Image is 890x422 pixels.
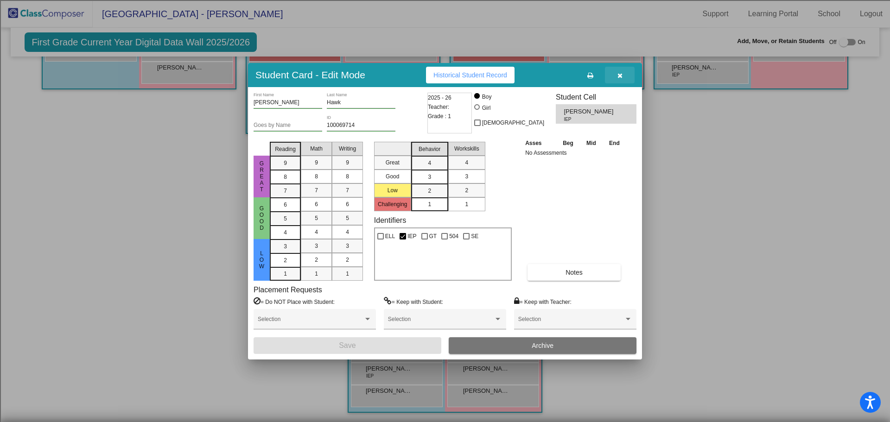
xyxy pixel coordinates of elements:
div: Boy [482,93,492,101]
div: Rename [4,72,886,80]
span: 2 [465,186,468,195]
span: 2 [284,256,287,265]
input: goes by name [254,122,322,129]
span: 4 [428,159,431,167]
span: 3 [428,173,431,181]
div: This outline has no content. Would you like to delete it? [4,215,886,223]
div: Sort A > Z [4,22,886,30]
div: WEBSITE [4,298,886,307]
div: Add Outline Template [4,122,886,130]
button: Historical Student Record [426,67,515,83]
div: Print [4,113,886,122]
span: 9 [284,159,287,167]
span: Save [339,341,356,349]
div: Sign out [4,63,886,72]
input: Enter ID [327,122,395,129]
div: Delete [4,88,886,97]
span: 1 [346,270,349,278]
span: 504 [449,231,458,242]
div: MOVE [4,265,886,273]
span: Great [258,160,266,193]
span: 4 [465,158,468,167]
span: Historical Student Record [433,71,507,79]
span: 5 [346,214,349,222]
div: Move To ... [4,38,886,47]
span: Archive [532,342,553,349]
div: Delete [4,47,886,55]
div: Home [4,248,886,257]
div: Girl [482,104,491,112]
div: SAVE AND GO HOME [4,223,886,232]
span: [PERSON_NAME] [564,107,615,116]
span: 9 [315,158,318,167]
span: Notes [566,269,583,276]
span: 1 [428,200,431,208]
span: 3 [315,242,318,250]
div: DELETE [4,232,886,240]
span: Behavior [419,145,440,153]
div: Search for Source [4,130,886,139]
span: 2 [428,187,431,195]
span: Math [310,145,323,153]
button: Notes [528,264,621,281]
span: IEP [564,116,609,123]
div: Rename Outline [4,97,886,105]
div: CANCEL [4,257,886,265]
div: MORE [4,315,886,323]
div: Journal [4,139,886,147]
span: Workskills [454,145,479,153]
span: 4 [284,228,287,237]
span: 8 [284,173,287,181]
div: SAVE [4,282,886,290]
th: Beg [556,138,580,148]
h3: Student Cell [556,93,636,101]
span: Low [258,250,266,270]
div: Magazine [4,147,886,155]
span: IEP [407,231,416,242]
span: Good [258,205,266,231]
span: 3 [465,172,468,181]
div: Home [4,4,194,12]
span: 8 [315,172,318,181]
div: Newspaper [4,155,886,164]
th: End [603,138,627,148]
span: 5 [284,214,287,223]
span: SE [471,231,478,242]
span: 7 [284,187,287,195]
span: 6 [284,201,287,209]
span: Teacher: [428,102,449,112]
div: Visual Art [4,172,886,180]
button: Archive [449,337,636,354]
td: No Assessments [523,148,626,157]
span: 1 [315,270,318,278]
div: Download [4,105,886,113]
th: Asses [523,138,556,148]
th: Mid [580,138,602,148]
input: Search outlines [4,12,86,22]
div: New source [4,273,886,282]
div: Television/Radio [4,164,886,172]
span: 2025 - 26 [428,93,451,102]
span: ELL [385,231,395,242]
div: TODO: put dlg title [4,180,886,189]
span: 4 [315,228,318,236]
label: Identifiers [374,216,406,225]
span: Reading [275,145,296,153]
span: 7 [346,186,349,195]
div: Move to ... [4,240,886,248]
span: 7 [315,186,318,195]
h3: Student Card - Edit Mode [255,69,365,81]
div: Move To ... [4,80,886,88]
div: Sort New > Old [4,30,886,38]
span: 8 [346,172,349,181]
div: BOOK [4,290,886,298]
div: Options [4,55,886,63]
label: = Keep with Teacher: [514,297,572,306]
div: JOURNAL [4,307,886,315]
span: 6 [346,200,349,208]
span: 3 [284,242,287,251]
span: 3 [346,242,349,250]
span: 5 [315,214,318,222]
span: 4 [346,228,349,236]
div: CANCEL [4,198,886,207]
